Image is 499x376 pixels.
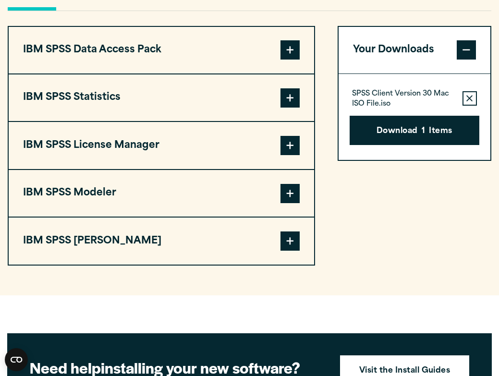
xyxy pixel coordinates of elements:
button: Open CMP widget [5,348,28,371]
span: 1 [422,125,425,138]
p: SPSS Client Version 30 Mac ISO File.iso [352,89,455,109]
button: IBM SPSS Data Access Pack [9,27,314,73]
button: IBM SPSS License Manager [9,122,314,169]
button: Your Downloads [339,27,490,73]
button: Download1Items [350,116,479,146]
button: IBM SPSS [PERSON_NAME] [9,218,314,264]
button: IBM SPSS Statistics [9,74,314,121]
button: IBM SPSS Modeler [9,170,314,217]
div: Your Downloads [339,73,490,160]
